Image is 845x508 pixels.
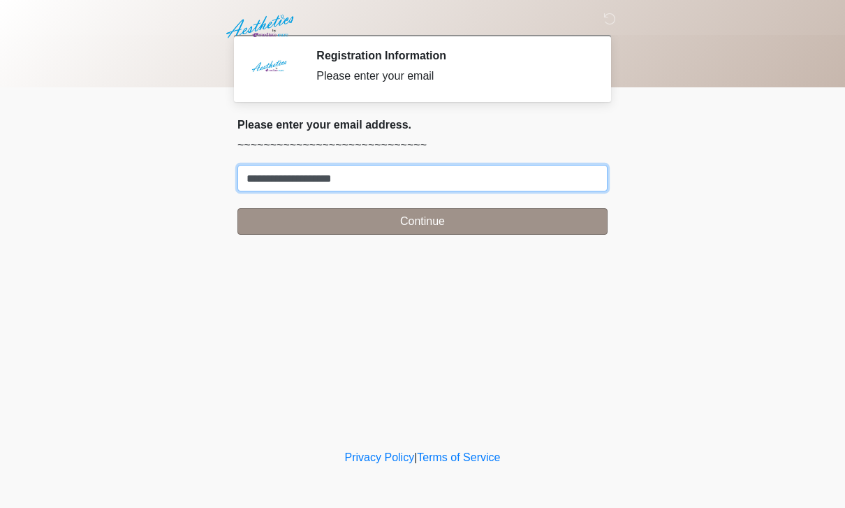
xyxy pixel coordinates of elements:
[223,10,300,43] img: Aesthetics by Emediate Cure Logo
[417,451,500,463] a: Terms of Service
[237,208,608,235] button: Continue
[414,451,417,463] a: |
[237,137,608,154] p: ~~~~~~~~~~~~~~~~~~~~~~~~~~~~~
[316,49,587,62] h2: Registration Information
[248,49,290,91] img: Agent Avatar
[316,68,587,85] div: Please enter your email
[237,118,608,131] h2: Please enter your email address.
[345,451,415,463] a: Privacy Policy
